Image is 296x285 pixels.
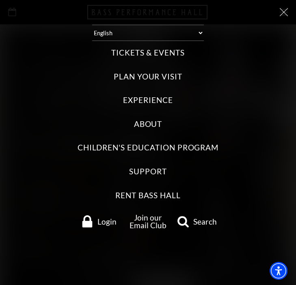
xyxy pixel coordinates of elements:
[97,218,117,225] span: Login
[270,262,287,280] div: Accessibility Menu
[78,142,219,153] label: Children's Education Program
[115,190,181,201] label: Rent Bass Hall
[130,213,166,230] a: Join our Email Club
[123,95,173,106] label: Experience
[129,166,167,177] label: Support
[75,215,123,227] a: Login
[134,119,162,130] label: About
[173,215,221,227] a: search
[114,71,182,82] label: Plan Your Visit
[92,25,204,41] select: Select:
[193,218,217,225] span: Search
[111,47,185,58] label: Tickets & Events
